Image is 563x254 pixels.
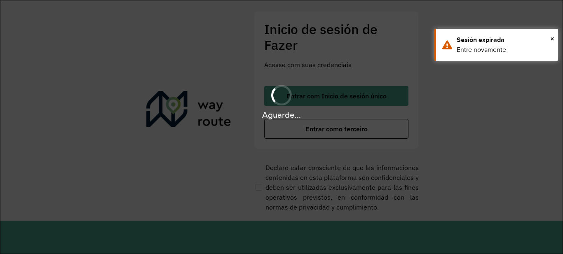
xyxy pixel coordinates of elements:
[262,110,301,119] font: Aguarde...
[457,36,504,43] font: Sesión expirada
[550,34,554,43] font: ×
[457,46,506,53] font: Entre novamente
[457,35,552,45] div: Sesión expirada
[550,33,554,45] button: Cerca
